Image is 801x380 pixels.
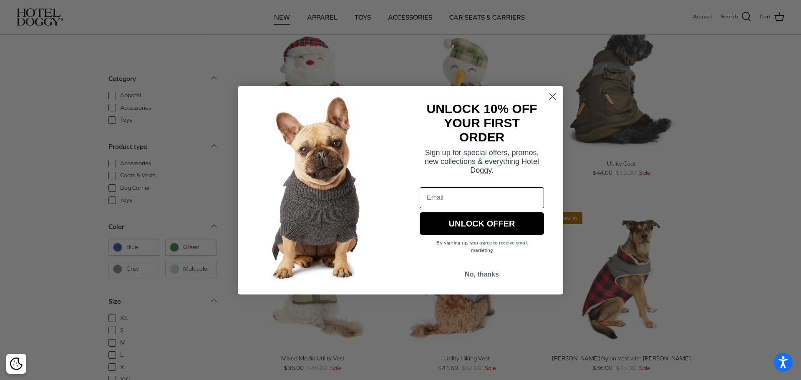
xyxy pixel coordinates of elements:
strong: UNLOCK 10% OFF YOUR FIRST ORDER [426,102,537,144]
input: Email [420,187,544,208]
span: Sign up for special offers, promos, new collections & everything Hotel Doggy. [425,148,539,174]
button: No, thanks [420,267,544,282]
img: Cookie policy [10,357,23,370]
div: Cookie policy [6,354,26,374]
button: Cookie policy [9,357,23,371]
img: 7cf315d2-500c-4d0a-a8b4-098d5756016d.jpeg [238,86,400,294]
button: UNLOCK OFFER [420,212,544,235]
span: By signing up, you agree to receive email marketing [436,239,528,254]
button: Close dialog [545,89,560,104]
